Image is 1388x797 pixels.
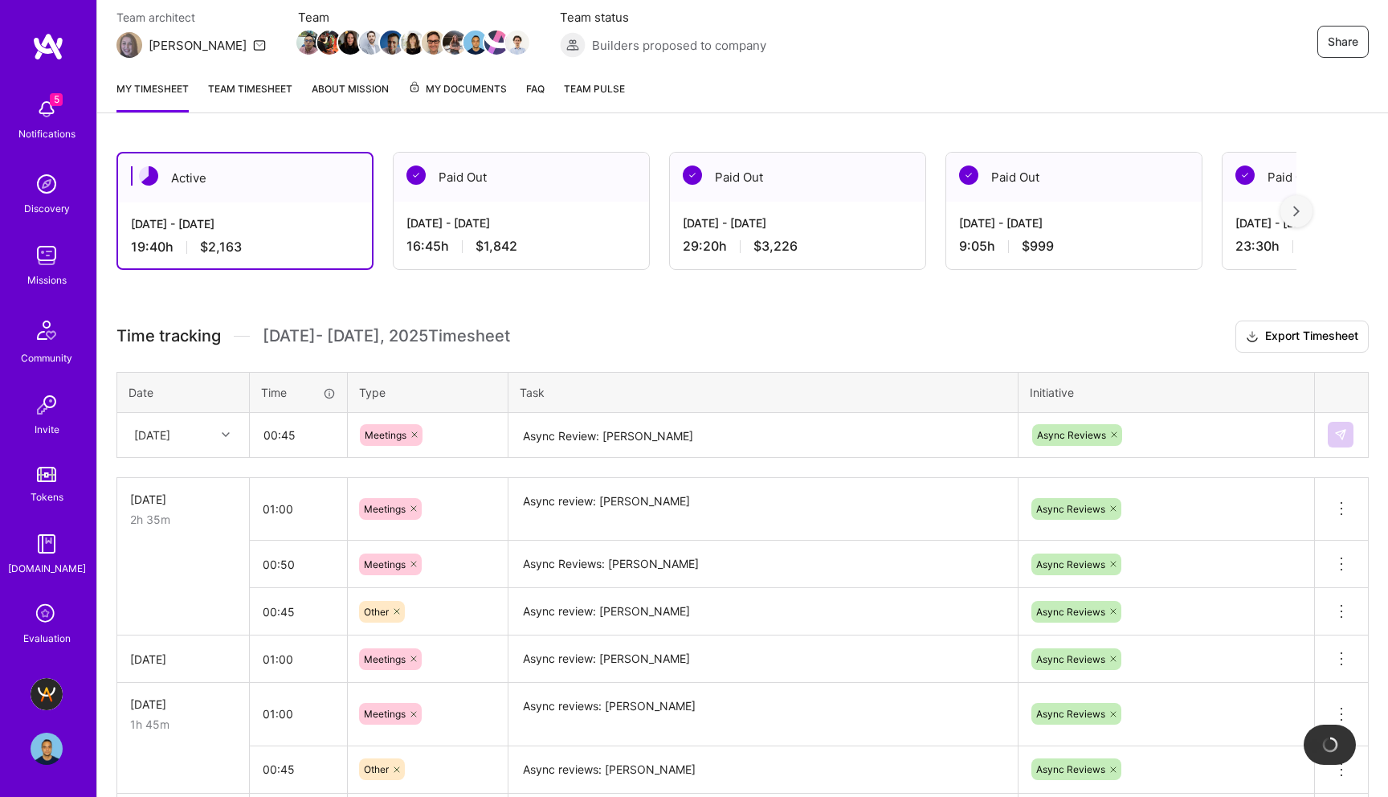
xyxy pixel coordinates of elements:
textarea: Async Reviews: [PERSON_NAME] [510,542,1016,587]
div: [PERSON_NAME] [149,37,247,54]
span: Meetings [364,503,406,515]
span: Other [364,763,389,775]
span: Team status [560,9,766,26]
img: loading [1321,735,1340,754]
a: Team Member Avatar [402,29,423,56]
div: [DATE] [130,651,236,668]
span: $1,842 [476,238,517,255]
span: Async Reviews [1037,429,1106,441]
div: 2h 35m [130,511,236,528]
th: Type [348,372,508,412]
div: 16:45 h [406,238,636,255]
img: Paid Out [959,166,978,185]
span: Meetings [365,429,406,441]
img: Paid Out [1235,166,1255,185]
a: Team Member Avatar [423,29,444,56]
span: Async Reviews [1036,708,1105,720]
textarea: Async review: [PERSON_NAME] [510,637,1016,681]
a: Team Member Avatar [486,29,507,56]
div: Paid Out [394,153,649,202]
img: guide book [31,528,63,560]
a: Team Member Avatar [361,29,382,56]
a: Team Member Avatar [382,29,402,56]
div: null [1328,422,1355,448]
img: Team Member Avatar [484,31,508,55]
i: icon Download [1246,329,1259,345]
span: Meetings [364,653,406,665]
a: About Mission [312,80,389,112]
span: Meetings [364,558,406,570]
span: Team [298,9,528,26]
span: $999 [1022,238,1054,255]
a: Team Member Avatar [465,29,486,56]
span: Other [364,606,389,618]
a: My timesheet [116,80,189,112]
span: My Documents [408,80,507,98]
img: Paid Out [683,166,702,185]
a: User Avatar [27,733,67,765]
a: Team Member Avatar [507,29,528,56]
img: Team Member Avatar [505,31,529,55]
a: A.Team - Grow A.Team's Community & Demand [27,678,67,710]
a: Team Pulse [564,80,625,112]
img: Builders proposed to company [560,32,586,58]
textarea: Async Review: [PERSON_NAME] [510,415,1016,457]
a: Team Member Avatar [340,29,361,56]
div: Notifications [18,125,76,142]
div: [DATE] - [DATE] [959,215,1189,231]
img: Invite [31,389,63,421]
div: [DATE] - [DATE] [683,215,912,231]
div: [DOMAIN_NAME] [8,560,86,577]
img: teamwork [31,239,63,272]
span: Team Pulse [564,83,625,95]
button: Export Timesheet [1235,321,1369,353]
div: Invite [35,421,59,438]
span: Team architect [116,9,266,26]
button: Share [1317,26,1369,58]
img: Team Member Avatar [317,31,341,55]
th: Task [508,372,1019,412]
span: Meetings [364,708,406,720]
span: 5 [50,93,63,106]
div: Paid Out [946,153,1202,202]
img: Team Member Avatar [401,31,425,55]
img: Paid Out [406,166,426,185]
span: Async Reviews [1036,503,1105,515]
a: Team Member Avatar [298,29,319,56]
input: HH:MM [250,543,347,586]
div: Community [21,349,72,366]
img: Team Member Avatar [463,31,488,55]
div: Paid Out [670,153,925,202]
img: right [1293,206,1300,217]
div: [DATE] [134,427,170,443]
img: logo [32,32,64,61]
img: tokens [37,467,56,482]
a: Team Member Avatar [319,29,340,56]
th: Date [117,372,250,412]
img: Team Member Avatar [422,31,446,55]
span: Async Reviews [1036,763,1105,775]
input: HH:MM [250,488,347,530]
i: icon Chevron [222,431,230,439]
a: Team Member Avatar [444,29,465,56]
div: 9:05 h [959,238,1189,255]
img: Team Member Avatar [296,31,320,55]
div: Discovery [24,200,70,217]
div: [DATE] [130,491,236,508]
span: Async Reviews [1036,653,1105,665]
img: Team Member Avatar [359,31,383,55]
div: Time [261,384,336,401]
div: 29:20 h [683,238,912,255]
input: HH:MM [250,638,347,681]
i: icon SelectionTeam [31,599,62,630]
span: Share [1328,34,1358,50]
span: Async Reviews [1036,606,1105,618]
input: HH:MM [250,693,347,735]
img: discovery [31,168,63,200]
div: Tokens [31,488,63,505]
a: FAQ [526,80,545,112]
div: Initiative [1030,384,1303,401]
i: icon Mail [253,39,266,51]
textarea: Async review: [PERSON_NAME] [510,590,1016,634]
div: Evaluation [23,630,71,647]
